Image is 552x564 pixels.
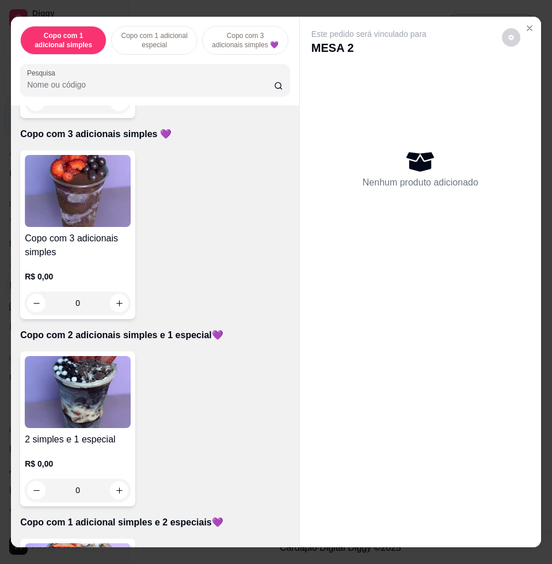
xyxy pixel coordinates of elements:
input: Pesquisa [27,79,274,90]
h4: 2 simples e 1 especial [25,433,131,446]
p: Este pedido será vinculado para [311,28,427,40]
p: Copo com 3 adicionais simples 💜 [20,127,290,141]
p: Copo com 2 adicionais simples e 1 especial💜 [20,328,290,342]
p: R$ 0,00 [25,271,131,282]
button: Close [520,19,539,37]
img: product-image [25,155,131,227]
p: Copo com 1 adicional simples e 2 especiais💜 [20,516,290,529]
p: MESA 2 [311,40,427,56]
p: Nenhum produto adicionado [363,176,478,190]
p: Copo com 1 adicional especial [121,31,188,50]
p: R$ 0,00 [25,458,131,470]
p: Copo com 1 adicional simples [30,31,97,50]
h4: Copo com 3 adicionais simples [25,232,131,259]
button: decrease-product-quantity [502,28,520,47]
p: Copo com 3 adicionais simples 💜 [212,31,279,50]
img: product-image [25,356,131,428]
label: Pesquisa [27,68,59,78]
